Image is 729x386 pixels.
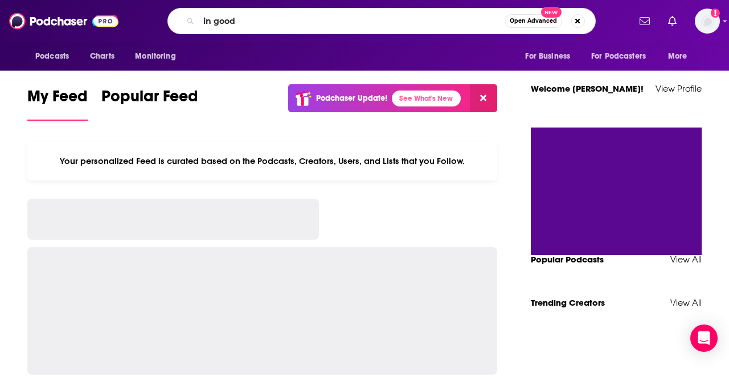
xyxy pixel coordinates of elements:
a: My Feed [27,87,88,121]
a: Show notifications dropdown [635,11,654,31]
p: Podchaser Update! [316,93,387,103]
a: Trending Creators [531,297,605,308]
span: For Business [525,48,570,64]
button: open menu [584,46,662,67]
span: For Podcasters [591,48,646,64]
svg: Add a profile image [711,9,720,18]
span: Logged in as AdriannaBloom [695,9,720,34]
span: New [541,7,562,18]
span: Monitoring [135,48,175,64]
div: Open Intercom Messenger [690,325,718,352]
a: View All [670,254,702,265]
button: Show profile menu [695,9,720,34]
button: open menu [660,46,702,67]
div: Your personalized Feed is curated based on the Podcasts, Creators, Users, and Lists that you Follow. [27,142,497,180]
div: Search podcasts, credits, & more... [167,8,596,34]
a: Charts [83,46,121,67]
a: Popular Podcasts [531,254,604,265]
button: open menu [127,46,190,67]
img: Podchaser - Follow, Share and Rate Podcasts [9,10,118,32]
span: My Feed [27,87,88,113]
button: open menu [517,46,584,67]
span: Charts [90,48,114,64]
a: Popular Feed [101,87,198,121]
button: open menu [27,46,84,67]
span: More [668,48,687,64]
button: Open AdvancedNew [505,14,562,28]
a: View Profile [656,83,702,94]
span: Podcasts [35,48,69,64]
a: See What's New [392,91,461,106]
input: Search podcasts, credits, & more... [199,12,505,30]
span: Open Advanced [510,18,557,24]
a: Show notifications dropdown [664,11,681,31]
img: User Profile [695,9,720,34]
span: Popular Feed [101,87,198,113]
a: View All [670,297,702,308]
a: Welcome [PERSON_NAME]! [531,83,644,94]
